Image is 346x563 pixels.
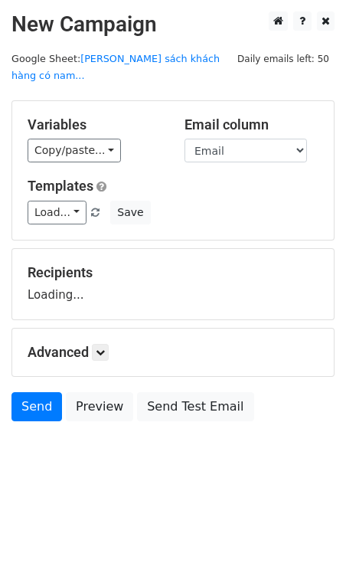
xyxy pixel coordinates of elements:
[110,201,150,224] button: Save
[137,392,253,421] a: Send Test Email
[11,11,335,38] h2: New Campaign
[66,392,133,421] a: Preview
[184,116,318,133] h5: Email column
[28,264,318,281] h5: Recipients
[28,344,318,361] h5: Advanced
[11,53,220,82] a: [PERSON_NAME] sách khách hàng có nam...
[28,116,162,133] h5: Variables
[232,53,335,64] a: Daily emails left: 50
[11,392,62,421] a: Send
[11,53,220,82] small: Google Sheet:
[28,264,318,304] div: Loading...
[28,201,86,224] a: Load...
[232,51,335,67] span: Daily emails left: 50
[28,139,121,162] a: Copy/paste...
[28,178,93,194] a: Templates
